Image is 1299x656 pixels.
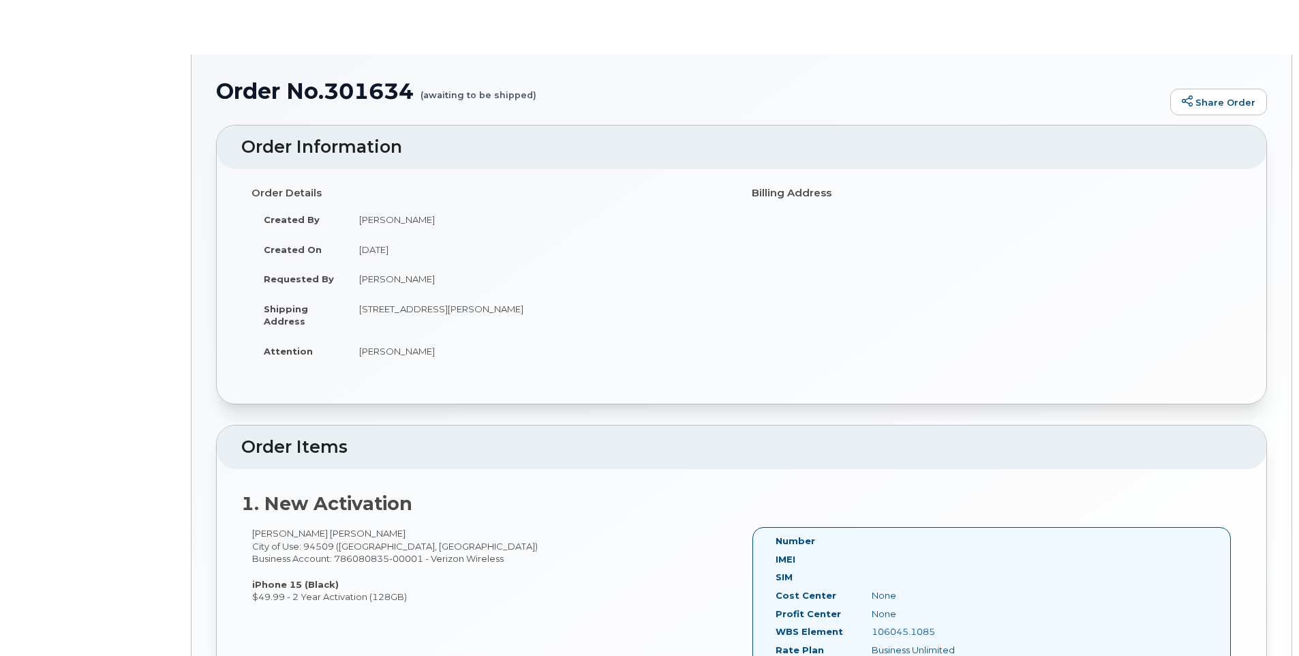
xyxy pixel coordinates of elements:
strong: Created By [264,214,320,225]
label: IMEI [776,553,795,566]
a: Share Order [1170,89,1267,116]
strong: Attention [264,346,313,357]
small: (awaiting to be shipped) [421,79,536,100]
label: Number [776,535,815,548]
div: 106045.1085 [861,625,996,638]
td: [PERSON_NAME] [347,336,731,366]
div: None [861,589,996,602]
strong: Requested By [264,273,334,284]
h4: Billing Address [752,188,1232,199]
label: Cost Center [776,589,836,602]
h2: Order Information [241,138,1242,157]
td: [STREET_ADDRESS][PERSON_NAME] [347,294,731,336]
div: [PERSON_NAME] [PERSON_NAME] City of Use: 94509 ([GEOGRAPHIC_DATA], [GEOGRAPHIC_DATA]) Business Ac... [241,527,742,603]
td: [PERSON_NAME] [347,264,731,294]
label: WBS Element [776,625,843,638]
h1: Order No.301634 [216,79,1163,103]
td: [PERSON_NAME] [347,205,731,235]
strong: Shipping Address [264,303,308,327]
td: [DATE] [347,235,731,265]
div: None [861,608,996,621]
h2: Order Items [241,438,1242,457]
h4: Order Details [251,188,731,199]
strong: 1. New Activation [241,492,412,515]
label: SIM [776,571,793,584]
label: Profit Center [776,608,841,621]
strong: iPhone 15 (Black) [252,579,339,590]
strong: Created On [264,244,322,255]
